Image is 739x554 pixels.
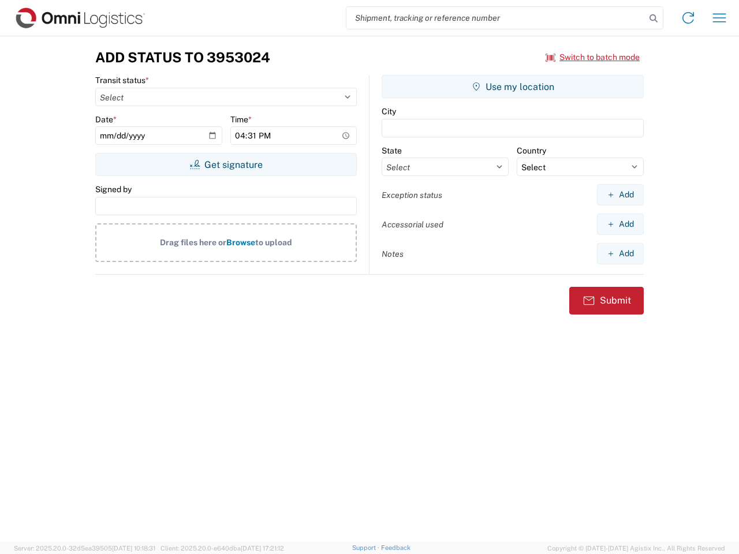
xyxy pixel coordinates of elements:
[95,75,149,85] label: Transit status
[95,49,270,66] h3: Add Status to 3953024
[546,48,640,67] button: Switch to batch mode
[382,145,402,156] label: State
[352,544,381,551] a: Support
[95,184,132,194] label: Signed by
[112,545,155,552] span: [DATE] 10:18:31
[597,243,644,264] button: Add
[569,287,644,315] button: Submit
[226,238,255,247] span: Browse
[95,114,117,125] label: Date
[160,238,226,247] span: Drag files here or
[382,190,442,200] label: Exception status
[517,145,546,156] label: Country
[597,214,644,235] button: Add
[382,75,644,98] button: Use my location
[241,545,284,552] span: [DATE] 17:21:12
[161,545,284,552] span: Client: 2025.20.0-e640dba
[255,238,292,247] span: to upload
[230,114,252,125] label: Time
[346,7,645,29] input: Shipment, tracking or reference number
[14,545,155,552] span: Server: 2025.20.0-32d5ea39505
[547,543,725,553] span: Copyright © [DATE]-[DATE] Agistix Inc., All Rights Reserved
[95,153,357,176] button: Get signature
[382,249,404,259] label: Notes
[382,106,396,117] label: City
[381,544,410,551] a: Feedback
[597,184,644,205] button: Add
[382,219,443,230] label: Accessorial used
